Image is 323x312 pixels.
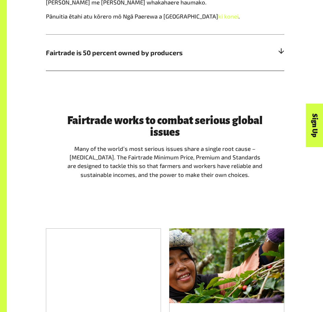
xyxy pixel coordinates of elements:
[46,12,284,21] p: Pānuitia ētahi atu kōrero mō Ngā Paerewa a [GEOGRAPHIC_DATA] .
[66,115,264,139] h3: Fairtrade works to combat serious global issues
[66,144,264,179] p: Many of the world’s most serious issues share a single root cause – [MEDICAL_DATA]. The Fairtrade...
[218,13,238,20] a: ki konei
[46,48,225,58] span: Fairtrade is 50 percent owned by producers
